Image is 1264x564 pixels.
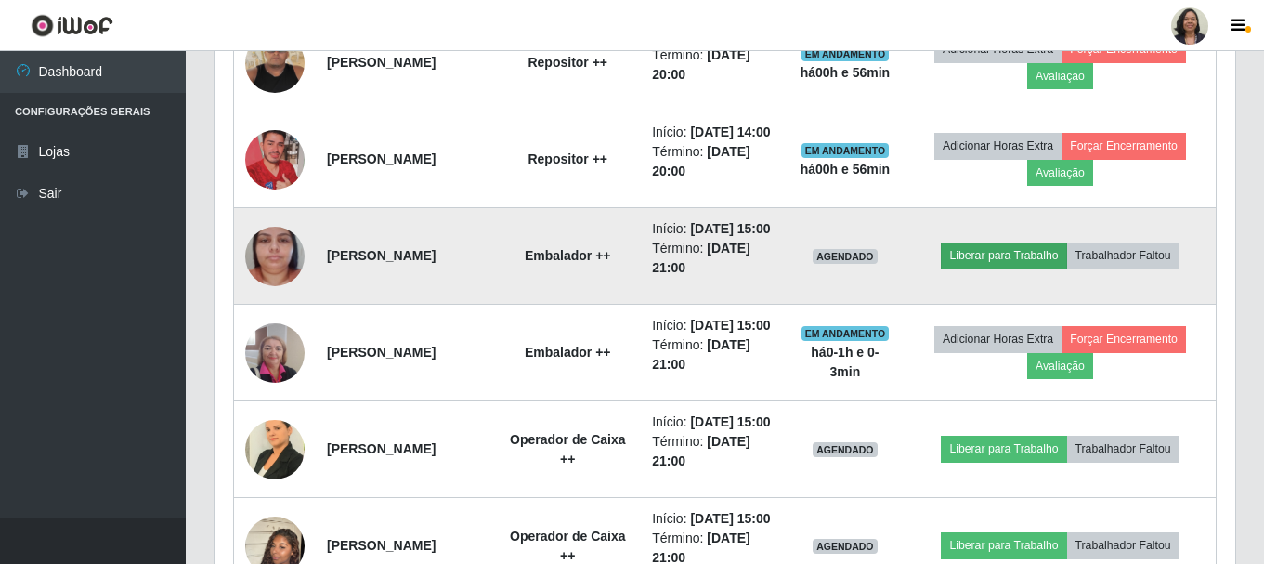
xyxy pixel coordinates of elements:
[801,65,891,80] strong: há 00 h e 56 min
[690,318,770,333] time: [DATE] 15:00
[528,151,607,166] strong: Repositor ++
[525,248,611,263] strong: Embalador ++
[510,529,626,563] strong: Operador de Caixa ++
[31,14,113,37] img: CoreUI Logo
[652,413,775,432] li: Início:
[801,46,890,61] span: EM ANDAMENTO
[652,219,775,239] li: Início:
[690,125,770,139] time: [DATE] 14:00
[327,538,436,553] strong: [PERSON_NAME]
[652,509,775,529] li: Início:
[327,441,436,456] strong: [PERSON_NAME]
[327,151,436,166] strong: [PERSON_NAME]
[1067,436,1179,462] button: Trabalhador Faltou
[652,239,775,278] li: Término:
[510,432,626,466] strong: Operador de Caixa ++
[801,326,890,341] span: EM ANDAMENTO
[811,345,879,379] strong: há 0-1 h e 0-3 min
[801,162,891,177] strong: há 00 h e 56 min
[245,107,305,213] img: 1741878920639.jpeg
[652,46,775,85] li: Término:
[327,345,436,360] strong: [PERSON_NAME]
[690,221,770,236] time: [DATE] 15:00
[690,511,770,526] time: [DATE] 15:00
[941,436,1066,462] button: Liberar para Trabalho
[245,33,305,93] img: 1755222464998.jpeg
[245,313,305,392] img: 1756416920857.jpeg
[1067,243,1179,269] button: Trabalhador Faltou
[652,316,775,335] li: Início:
[327,248,436,263] strong: [PERSON_NAME]
[690,414,770,429] time: [DATE] 15:00
[1062,133,1186,159] button: Forçar Encerramento
[1067,532,1179,558] button: Trabalhador Faltou
[525,345,611,360] strong: Embalador ++
[813,539,878,554] span: AGENDADO
[652,335,775,374] li: Término:
[934,133,1062,159] button: Adicionar Horas Extra
[245,203,305,309] img: 1752158526360.jpeg
[1027,63,1093,89] button: Avaliação
[941,532,1066,558] button: Liberar para Trabalho
[528,55,607,70] strong: Repositor ++
[801,143,890,158] span: EM ANDAMENTO
[934,326,1062,352] button: Adicionar Horas Extra
[1027,353,1093,379] button: Avaliação
[652,142,775,181] li: Término:
[652,123,775,142] li: Início:
[245,410,305,489] img: 1730387044768.jpeg
[1027,160,1093,186] button: Avaliação
[1062,326,1186,352] button: Forçar Encerramento
[327,55,436,70] strong: [PERSON_NAME]
[941,243,1066,269] button: Liberar para Trabalho
[813,249,878,264] span: AGENDADO
[813,442,878,457] span: AGENDADO
[652,432,775,471] li: Término:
